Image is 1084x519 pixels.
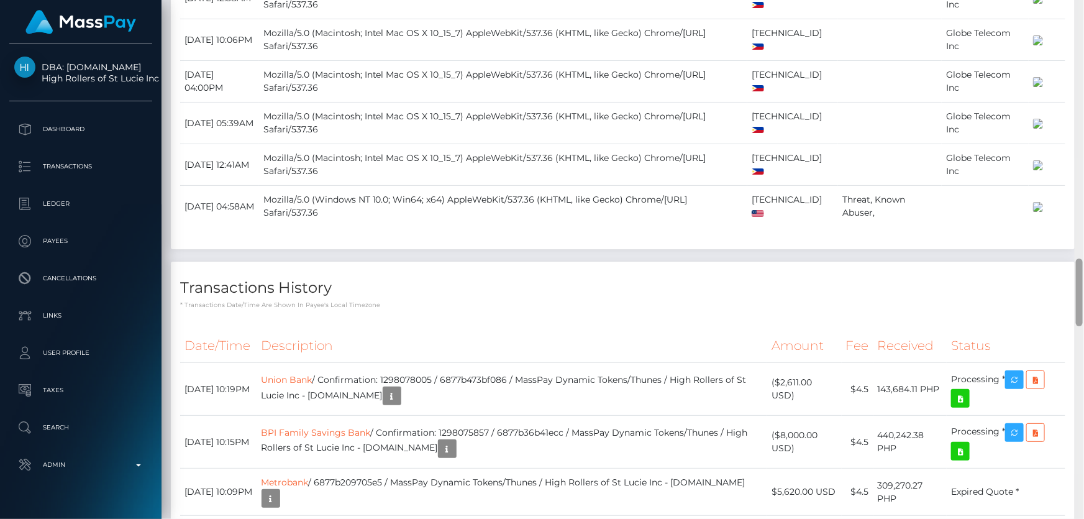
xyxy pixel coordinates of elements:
[752,85,764,91] img: ph.png
[180,300,1065,310] p: * Transactions date/time are shown in payee's local timezone
[14,57,35,78] img: High Rollers of St Lucie Inc
[873,416,947,469] td: 440,242.38 PHP
[767,329,842,363] th: Amount
[14,456,147,474] p: Admin
[180,363,257,416] td: [DATE] 10:19PM
[180,329,257,363] th: Date/Time
[842,363,873,416] td: $4.5
[257,329,768,363] th: Description
[873,363,947,416] td: 143,684.11 PHP
[180,61,259,103] td: [DATE] 04:00PM
[9,226,152,257] a: Payees
[752,2,764,8] img: ph.png
[14,120,147,139] p: Dashboard
[942,103,1029,144] td: Globe Telecom Inc
[259,186,748,227] td: Mozilla/5.0 (Windows NT 10.0; Win64; x64) AppleWebKit/537.36 (KHTML, like Gecko) Chrome/[URL] Saf...
[257,469,768,516] td: / 6877b209705e5 / MassPay Dynamic Tokens/Thunes / High Rollers of St Lucie Inc - [DOMAIN_NAME]
[767,469,842,516] td: $5,620.00 USD
[947,416,1065,469] td: Processing *
[747,144,838,186] td: [TECHNICAL_ID]
[873,469,947,516] td: 309,270.27 PHP
[259,144,748,186] td: Mozilla/5.0 (Macintosh; Intel Mac OS X 10_15_7) AppleWebKit/537.36 (KHTML, like Gecko) Chrome/[UR...
[947,363,1065,416] td: Processing *
[257,416,768,469] td: / Confirmation: 1298075857 / 6877b36b41ecc / MassPay Dynamic Tokens/Thunes / High Rollers of St L...
[842,329,873,363] th: Fee
[180,469,257,516] td: [DATE] 10:09PM
[842,416,873,469] td: $4.5
[180,416,257,469] td: [DATE] 10:15PM
[259,61,748,103] td: Mozilla/5.0 (Macintosh; Intel Mac OS X 10_15_7) AppleWebKit/537.36 (KHTML, like Gecko) Chrome/[UR...
[14,381,147,400] p: Taxes
[767,363,842,416] td: ($2,611.00 USD)
[9,375,152,406] a: Taxes
[942,19,1029,61] td: Globe Telecom Inc
[262,477,309,488] a: Metrobank
[9,114,152,145] a: Dashboard
[942,144,1029,186] td: Globe Telecom Inc
[947,469,1065,516] td: Expired Quote *
[9,449,152,480] a: Admin
[747,61,838,103] td: [TECHNICAL_ID]
[842,469,873,516] td: $4.5
[14,344,147,362] p: User Profile
[747,103,838,144] td: [TECHNICAL_ID]
[9,151,152,182] a: Transactions
[1033,77,1043,87] img: 200x100
[14,306,147,325] p: Links
[747,186,838,227] td: [TECHNICAL_ID]
[9,412,152,443] a: Search
[259,19,748,61] td: Mozilla/5.0 (Macintosh; Intel Mac OS X 10_15_7) AppleWebKit/537.36 (KHTML, like Gecko) Chrome/[UR...
[180,19,259,61] td: [DATE] 10:06PM
[180,103,259,144] td: [DATE] 05:39AM
[9,188,152,219] a: Ledger
[752,168,764,175] img: ph.png
[9,300,152,331] a: Links
[14,269,147,288] p: Cancellations
[1033,35,1043,45] img: 200x100
[752,127,764,133] img: ph.png
[752,210,764,217] img: us.png
[9,263,152,294] a: Cancellations
[180,277,1065,299] h4: Transactions History
[9,338,152,369] a: User Profile
[180,186,259,227] td: [DATE] 04:58AM
[838,186,942,227] td: Threat, Known Abuser,
[1033,160,1043,170] img: 200x100
[9,62,152,84] span: DBA: [DOMAIN_NAME] High Rollers of St Lucie Inc
[767,416,842,469] td: ($8,000.00 USD)
[14,195,147,213] p: Ledger
[262,374,312,385] a: Union Bank
[14,232,147,250] p: Payees
[180,144,259,186] td: [DATE] 12:41AM
[747,19,838,61] td: [TECHNICAL_ID]
[1033,119,1043,129] img: 200x100
[947,329,1065,363] th: Status
[14,418,147,437] p: Search
[262,427,371,438] a: BPI Family Savings Bank
[942,61,1029,103] td: Globe Telecom Inc
[25,10,136,34] img: MassPay Logo
[14,157,147,176] p: Transactions
[1033,202,1043,212] img: 200x100
[752,44,764,50] img: ph.png
[259,103,748,144] td: Mozilla/5.0 (Macintosh; Intel Mac OS X 10_15_7) AppleWebKit/537.36 (KHTML, like Gecko) Chrome/[UR...
[873,329,947,363] th: Received
[257,363,768,416] td: / Confirmation: 1298078005 / 6877b473bf086 / MassPay Dynamic Tokens/Thunes / High Rollers of St L...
